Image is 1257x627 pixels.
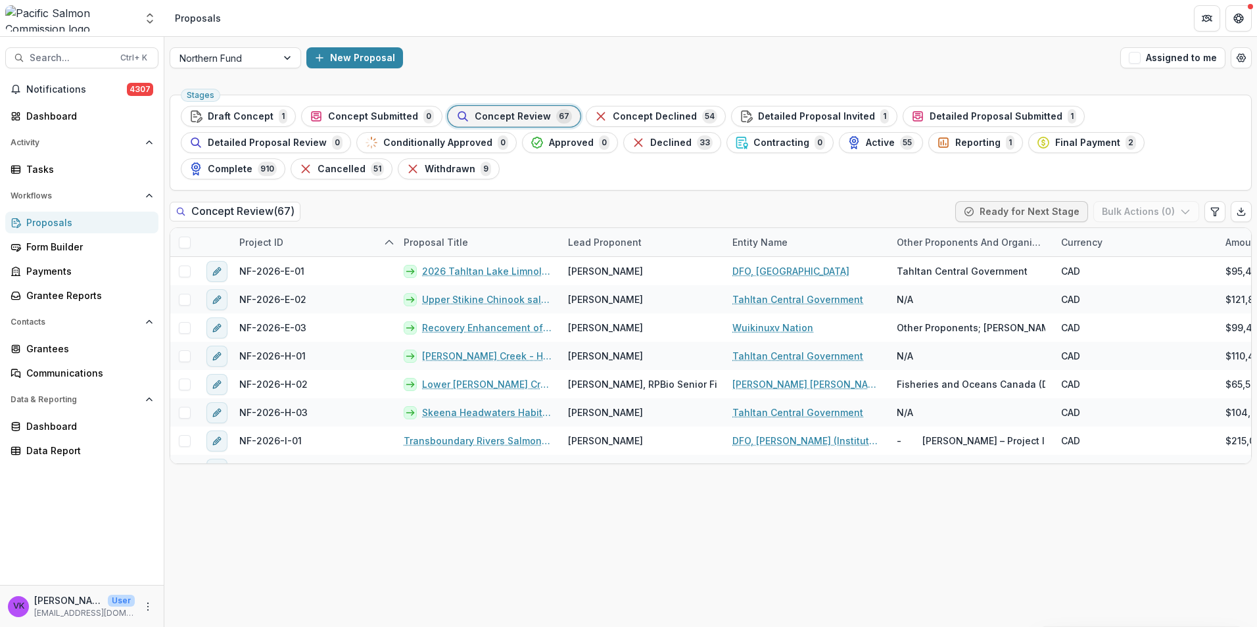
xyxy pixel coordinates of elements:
span: NF-2026-I-02 [239,462,304,476]
button: Open Data & Reporting [5,389,158,410]
a: DFO, [GEOGRAPHIC_DATA] [732,264,849,278]
div: Currency [1053,228,1218,256]
span: 2 [1126,135,1136,150]
button: Edit table settings [1204,201,1225,222]
span: [PERSON_NAME] [568,406,643,419]
span: 33 [697,135,713,150]
span: [PERSON_NAME] [568,349,643,363]
div: Proposal Title [396,228,560,256]
span: Tahltan Central Government [897,264,1028,278]
button: edit [206,430,227,452]
a: Tahltan Central Government [732,406,863,419]
button: Notifications4307 [5,79,158,100]
a: Tasks [5,158,158,180]
span: N/A [897,406,913,419]
button: Search... [5,47,158,68]
span: Detailed Proposal Invited [758,111,875,122]
div: Grantee Reports [26,289,148,302]
span: NF-2026-E-01 [239,264,304,278]
a: Skeena Headwaters Habitat Restoration Assessment [422,406,552,419]
button: Detailed Proposal Review0 [181,132,351,153]
span: Detailed Proposal Submitted [930,111,1062,122]
button: Conditionally Approved0 [356,132,517,153]
div: Entity Name [724,228,889,256]
span: Contacts [11,317,140,327]
span: 0 [498,135,508,150]
a: Upper Stikine Chinook salmon rebuilding [422,292,552,306]
span: 1 [1068,109,1076,124]
span: Complete [208,164,252,175]
button: Concept Declined54 [586,106,726,127]
button: Open Workflows [5,185,158,206]
button: Draft Concept1 [181,106,296,127]
span: CAD [1061,349,1080,363]
span: 4307 [127,83,153,96]
button: Contracting0 [726,132,834,153]
div: Proposals [26,216,148,229]
button: Approved0 [522,132,618,153]
div: Other Proponents and Organizations [889,235,1053,249]
span: 1 [279,109,287,124]
span: CAD [1061,462,1080,476]
div: Other Proponents and Organizations [889,228,1053,256]
span: Final Payment [1055,137,1120,149]
span: 0 [332,135,343,150]
a: [PERSON_NAME] Creek - Habitat Assessment & Management [422,349,552,363]
span: Activity [11,138,140,147]
div: Entity Name [724,235,795,249]
a: 2026 Tahltan Lake Limnology and Productivity Investigations – Year 4 [422,264,552,278]
p: User [108,595,135,607]
span: 1 [1006,135,1014,150]
span: NF-2026-H-02 [239,377,308,391]
span: CAD [1061,292,1080,306]
button: Export table data [1231,201,1252,222]
a: Data Report [5,440,158,461]
span: NF-2026-H-01 [239,349,306,363]
a: Tahltan Central Government [732,349,863,363]
button: Cancelled51 [291,158,392,179]
a: DFO, [PERSON_NAME] (Institute of Ocean Sciences) [732,434,881,448]
nav: breadcrumb [170,9,226,28]
a: Lower [PERSON_NAME] Creek Sockeye Distribution and Side Channel Feasibility [422,377,552,391]
div: Form Builder [26,240,148,254]
a: Form Builder [5,236,158,258]
div: Project ID [231,228,396,256]
span: 910 [258,162,277,176]
button: Ready for Next Stage [955,201,1088,222]
div: Tasks [26,162,148,176]
div: Dashboard [26,419,148,433]
button: Reporting1 [928,132,1023,153]
a: DFO, [GEOGRAPHIC_DATA] [732,462,849,476]
span: CAD [1061,264,1080,278]
span: Withdrawn [425,164,475,175]
span: Search... [30,53,112,64]
span: 55 [900,135,914,150]
p: [EMAIL_ADDRESS][DOMAIN_NAME] [34,607,135,619]
span: N/A [897,349,913,363]
span: Data & Reporting [11,395,140,404]
span: Active [866,137,895,149]
div: Proposals [175,11,221,25]
span: NF-2026-I-01 [239,434,302,448]
button: edit [206,459,227,480]
button: More [140,599,156,615]
span: 0 [599,135,609,150]
div: Lead Proponent [560,235,650,249]
a: Communications [5,362,158,384]
span: Concept Review [475,111,551,122]
span: Stages [187,91,214,100]
span: 51 [371,162,384,176]
span: CAD [1061,406,1080,419]
span: Conditionally Approved [383,137,492,149]
a: Proposals [5,212,158,233]
span: 0 [423,109,434,124]
a: Payments [5,260,158,282]
a: Wuikinuxv Nation [732,321,813,335]
span: CAD [1061,377,1080,391]
span: 0 [815,135,825,150]
span: CAD [1061,434,1080,448]
div: Grantees [26,342,148,356]
button: edit [206,289,227,310]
